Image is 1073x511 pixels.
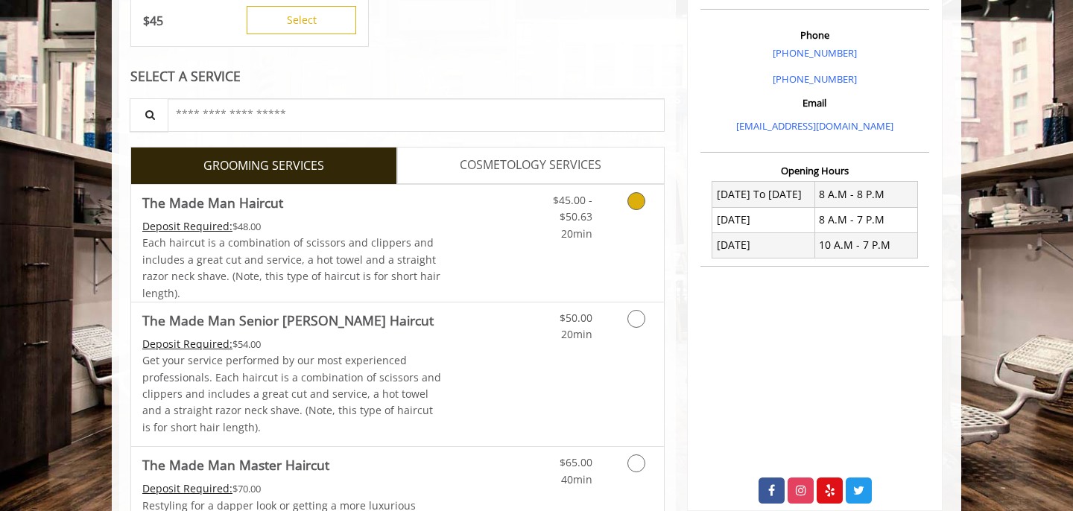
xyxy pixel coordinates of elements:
div: $54.00 [142,336,442,352]
span: $65.00 [560,455,592,469]
td: 8 A.M - 7 P.M [814,207,917,232]
h3: Phone [704,30,925,40]
td: 8 A.M - 8 P.M [814,182,917,207]
b: The Made Man Master Haircut [142,454,329,475]
div: SELECT A SERVICE [130,69,665,83]
td: [DATE] [712,232,815,258]
td: [DATE] [712,207,815,232]
td: [DATE] To [DATE] [712,182,815,207]
span: $45.00 - $50.63 [553,193,592,223]
span: $ [143,13,150,29]
b: The Made Man Haircut [142,192,283,213]
span: Each haircut is a combination of scissors and clippers and includes a great cut and service, a ho... [142,235,440,299]
span: This service needs some Advance to be paid before we block your appointment [142,481,232,495]
span: This service needs some Advance to be paid before we block your appointment [142,219,232,233]
h3: Opening Hours [700,165,929,176]
p: Get your service performed by our most experienced professionals. Each haircut is a combination o... [142,352,442,436]
td: 10 A.M - 7 P.M [814,232,917,258]
span: 20min [561,327,592,341]
a: [PHONE_NUMBER] [773,46,857,60]
span: This service needs some Advance to be paid before we block your appointment [142,337,232,351]
h3: Email [704,98,925,108]
a: [PHONE_NUMBER] [773,72,857,86]
div: $70.00 [142,480,442,497]
span: 40min [561,472,592,486]
div: $48.00 [142,218,442,235]
span: $50.00 [560,311,592,325]
span: GROOMING SERVICES [203,156,324,176]
p: 45 [143,13,163,29]
span: 20min [561,226,592,241]
b: The Made Man Senior [PERSON_NAME] Haircut [142,310,434,331]
button: Service Search [130,98,168,132]
span: COSMETOLOGY SERVICES [460,156,601,175]
button: Select [247,6,356,34]
a: [EMAIL_ADDRESS][DOMAIN_NAME] [736,119,893,133]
